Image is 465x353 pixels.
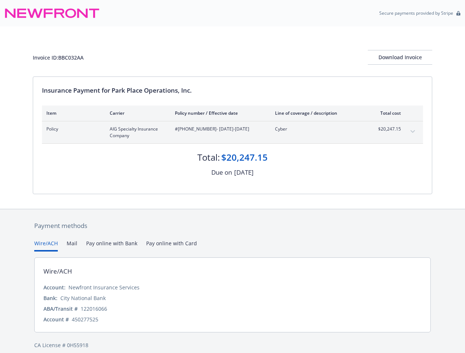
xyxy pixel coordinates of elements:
div: Due on [211,168,232,177]
p: Secure payments provided by Stripe [379,10,453,16]
div: 122016066 [81,305,107,313]
span: Cyber [275,126,362,132]
div: Download Invoice [368,50,432,64]
div: CA License # 0H55918 [34,341,431,349]
div: Policy number / Effective date [175,110,263,116]
div: $20,247.15 [221,151,268,164]
button: Pay online with Card [146,239,197,252]
div: ABA/Transit # [43,305,78,313]
div: Account # [43,315,69,323]
span: #[PHONE_NUMBER] - [DATE]-[DATE] [175,126,263,132]
button: Download Invoice [368,50,432,65]
div: Invoice ID: BBC032AA [33,54,84,61]
button: Wire/ACH [34,239,58,252]
div: Insurance Payment for Park Place Operations, Inc. [42,86,423,95]
div: Carrier [110,110,163,116]
div: 450277525 [72,315,98,323]
button: Mail [67,239,77,252]
div: Total: [197,151,220,164]
div: Total cost [373,110,401,116]
span: Policy [46,126,98,132]
span: $20,247.15 [373,126,401,132]
div: Newfront Insurance Services [68,284,140,291]
div: Item [46,110,98,116]
div: PolicyAIG Specialty Insurance Company#[PHONE_NUMBER]- [DATE]-[DATE]Cyber$20,247.15expand content [42,121,423,143]
div: Account: [43,284,66,291]
div: Payment methods [34,221,431,231]
div: Line of coverage / description [275,110,362,116]
div: Bank: [43,294,57,302]
button: expand content [407,126,419,138]
div: Wire/ACH [43,267,72,276]
div: [DATE] [234,168,254,177]
span: AIG Specialty Insurance Company [110,126,163,139]
div: City National Bank [60,294,106,302]
button: Pay online with Bank [86,239,137,252]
